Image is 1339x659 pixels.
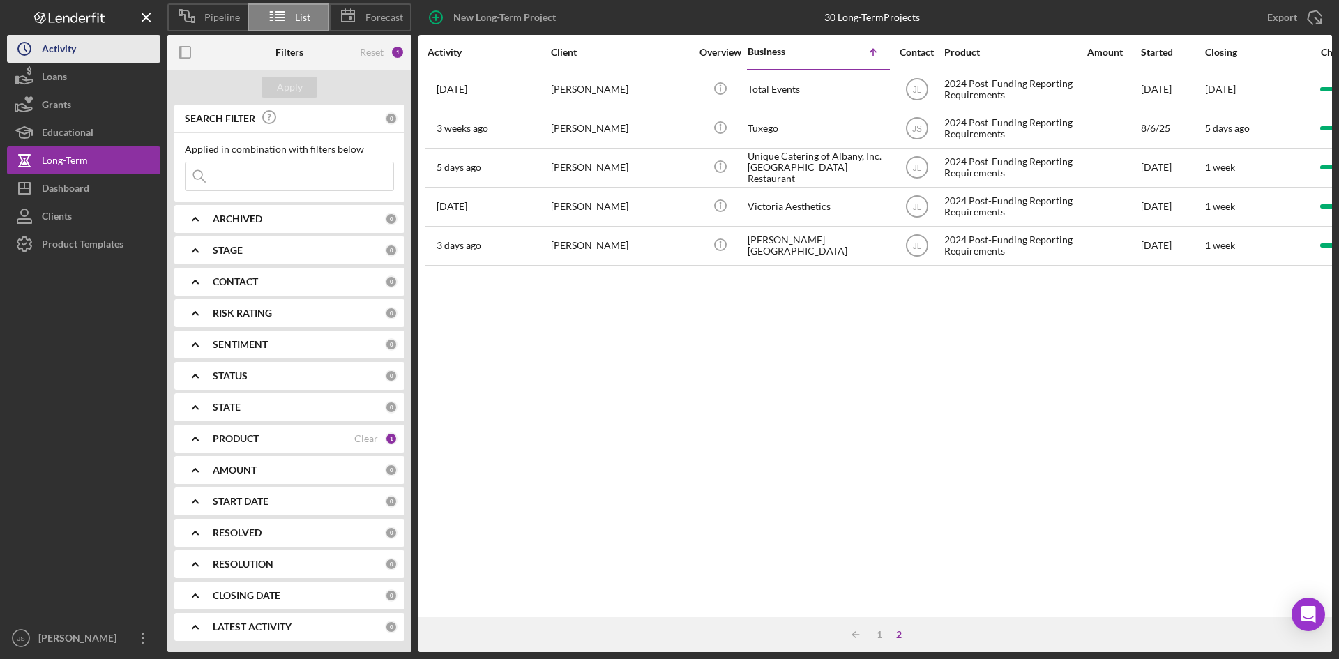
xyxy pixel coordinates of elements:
[748,110,887,147] div: Tuxego
[1253,3,1332,31] button: Export
[385,275,398,288] div: 0
[551,110,690,147] div: [PERSON_NAME]
[748,188,887,225] div: Victoria Aesthetics
[365,12,403,23] span: Forecast
[944,227,1084,264] div: 2024 Post-Funding Reporting Requirements
[385,307,398,319] div: 0
[385,527,398,539] div: 0
[204,12,240,23] span: Pipeline
[42,230,123,262] div: Product Templates
[385,370,398,382] div: 0
[551,71,690,108] div: [PERSON_NAME]
[748,227,887,264] div: [PERSON_NAME][GEOGRAPHIC_DATA]
[213,339,268,350] b: SENTIMENT
[944,47,1084,58] div: Product
[891,47,943,58] div: Contact
[453,3,556,31] div: New Long-Term Project
[889,629,909,640] div: 2
[385,495,398,508] div: 0
[213,213,262,225] b: ARCHIVED
[385,244,398,257] div: 0
[42,35,76,66] div: Activity
[944,188,1084,225] div: 2024 Post-Funding Reporting Requirements
[912,241,921,251] text: JL
[1141,71,1204,108] div: [DATE]
[944,110,1084,147] div: 2024 Post-Funding Reporting Requirements
[7,202,160,230] a: Clients
[551,188,690,225] div: [PERSON_NAME]
[7,119,160,146] a: Educational
[824,12,920,23] div: 30 Long-Term Projects
[385,558,398,570] div: 0
[748,149,887,186] div: Unique Catering of Albany, Inc. [GEOGRAPHIC_DATA] Restaurant
[437,84,467,95] time: 2025-07-30 18:19
[385,464,398,476] div: 0
[295,12,310,23] span: List
[748,71,887,108] div: Total Events
[7,146,160,174] button: Long-Term
[275,47,303,58] b: Filters
[185,113,255,124] b: SEARCH FILTER
[437,240,481,251] time: 2025-08-22 15:59
[277,77,303,98] div: Apply
[912,163,921,173] text: JL
[912,85,921,95] text: JL
[551,149,690,186] div: [PERSON_NAME]
[385,213,398,225] div: 0
[213,527,262,538] b: RESOLVED
[385,589,398,602] div: 0
[213,590,280,601] b: CLOSING DATE
[360,47,384,58] div: Reset
[944,149,1084,186] div: 2024 Post-Funding Reporting Requirements
[1205,122,1250,134] time: 5 days ago
[1141,47,1204,58] div: Started
[437,162,481,173] time: 2025-08-20 15:51
[213,245,243,256] b: STAGE
[1141,110,1204,147] div: 8/6/25
[213,621,292,633] b: LATEST ACTIVITY
[385,112,398,125] div: 0
[213,559,273,570] b: RESOLUTION
[42,174,89,206] div: Dashboard
[7,35,160,63] button: Activity
[185,144,394,155] div: Applied in combination with filters below
[912,202,921,212] text: JL
[354,433,378,444] div: Clear
[1141,149,1204,186] div: [DATE]
[870,629,889,640] div: 1
[7,91,160,119] a: Grants
[385,621,398,633] div: 0
[748,46,817,57] div: Business
[42,146,88,178] div: Long-Term
[385,338,398,351] div: 0
[7,230,160,258] button: Product Templates
[1267,3,1297,31] div: Export
[213,433,259,444] b: PRODUCT
[428,47,550,58] div: Activity
[418,3,570,31] button: New Long-Term Project
[1205,239,1235,251] time: 1 week
[213,370,248,381] b: STATUS
[1205,83,1236,95] time: [DATE]
[42,63,67,94] div: Loans
[17,635,24,642] text: JS
[1205,47,1310,58] div: Closing
[1205,200,1235,212] time: 1 week
[1141,227,1204,264] div: [DATE]
[911,124,921,134] text: JS
[7,63,160,91] button: Loans
[1205,161,1235,173] time: 1 week
[385,432,398,445] div: 1
[213,496,268,507] b: START DATE
[437,123,488,134] time: 2025-08-06 19:10
[551,47,690,58] div: Client
[7,174,160,202] button: Dashboard
[437,201,467,212] time: 2025-08-19 15:59
[42,91,71,122] div: Grants
[1141,188,1204,225] div: [DATE]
